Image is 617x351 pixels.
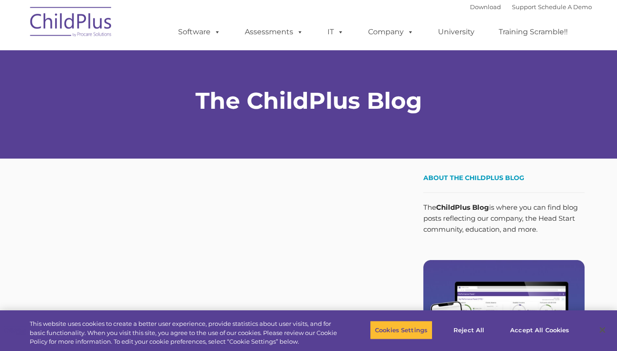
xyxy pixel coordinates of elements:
[318,23,353,41] a: IT
[195,87,422,115] strong: The ChildPlus Blog
[538,3,592,11] a: Schedule A Demo
[30,319,339,346] div: This website uses cookies to create a better user experience, provide statistics about user visit...
[512,3,536,11] a: Support
[505,320,574,340] button: Accept All Cookies
[490,23,577,41] a: Training Scramble!!
[236,23,312,41] a: Assessments
[470,3,501,11] a: Download
[423,202,585,235] p: The is where you can find blog posts reflecting our company, the Head Start community, education,...
[423,174,524,182] span: About the ChildPlus Blog
[26,0,117,46] img: ChildPlus by Procare Solutions
[429,23,484,41] a: University
[169,23,230,41] a: Software
[370,320,432,340] button: Cookies Settings
[440,320,497,340] button: Reject All
[592,320,612,340] button: Close
[436,203,489,212] strong: ChildPlus Blog
[359,23,423,41] a: Company
[470,3,592,11] font: |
